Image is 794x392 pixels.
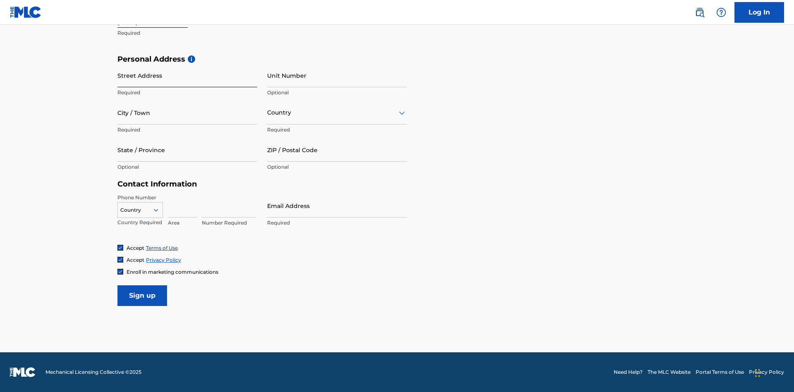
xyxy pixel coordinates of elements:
[117,219,163,226] p: Country Required
[734,2,784,23] a: Log In
[117,29,257,37] p: Required
[695,7,705,17] img: search
[127,269,218,275] span: Enroll in marketing communications
[648,368,691,376] a: The MLC Website
[202,219,256,227] p: Number Required
[267,126,407,134] p: Required
[146,245,178,251] a: Terms of Use
[188,55,195,63] span: i
[118,269,123,274] img: checkbox
[267,219,407,227] p: Required
[753,352,794,392] iframe: Chat Widget
[10,6,42,18] img: MLC Logo
[716,7,726,17] img: help
[117,179,407,189] h5: Contact Information
[127,257,144,263] span: Accept
[267,89,407,96] p: Optional
[168,219,197,227] p: Area
[118,257,123,262] img: checkbox
[146,257,181,263] a: Privacy Policy
[117,89,257,96] p: Required
[10,367,36,377] img: logo
[713,4,729,21] div: Help
[614,368,643,376] a: Need Help?
[696,368,744,376] a: Portal Terms of Use
[127,245,144,251] span: Accept
[118,245,123,250] img: checkbox
[117,285,167,306] input: Sign up
[755,361,760,385] div: Drag
[749,368,784,376] a: Privacy Policy
[117,126,257,134] p: Required
[691,4,708,21] a: Public Search
[267,163,407,171] p: Optional
[117,55,677,64] h5: Personal Address
[45,368,141,376] span: Mechanical Licensing Collective © 2025
[117,163,257,171] p: Optional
